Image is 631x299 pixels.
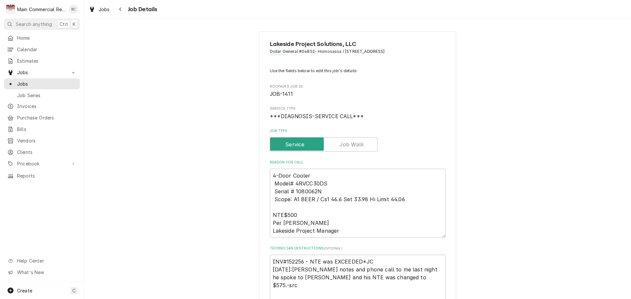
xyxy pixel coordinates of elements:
div: Job Type [270,128,446,152]
p: Use the fields below to edit this job's details: [270,68,446,74]
span: Pricebook [17,160,67,167]
span: Invoices [17,103,77,110]
a: Job Series [4,90,80,101]
span: Service Type [270,113,446,120]
span: Jobs [99,6,110,13]
a: Clients [4,147,80,158]
a: Purchase Orders [4,112,80,123]
span: Create [17,288,32,293]
span: Job Details [126,5,157,14]
span: Purchase Orders [17,114,77,121]
a: Go to Jobs [4,67,80,78]
a: Vendors [4,135,80,146]
span: JOB-1411 [270,91,293,97]
a: Jobs [86,4,112,15]
span: Ctrl [59,21,68,28]
div: Roopairs Job ID [270,84,446,98]
a: Jobs [4,78,80,89]
label: Reason For Call [270,160,446,165]
span: Reports [17,172,77,179]
a: Calendar [4,44,80,55]
a: Go to What's New [4,267,80,278]
button: Navigate back [115,4,126,14]
button: Search anythingCtrlK [4,18,80,30]
label: Technician Instructions [270,246,446,251]
span: ( optional ) [324,246,342,250]
div: Service Type [270,106,446,120]
a: Estimates [4,55,80,66]
textarea: 4-Door Cooler Model# 4RVCC30DS Serial # 1080062N Scope: A1 BEER / Cs1 46.6 Set 33.98 Hi Limit 44.... [270,169,446,238]
div: Main Commercial Refrigeration Service [17,6,65,13]
span: Name [270,40,446,49]
span: Jobs [17,69,67,76]
span: Estimates [17,57,77,64]
span: Home [17,34,77,41]
span: C [72,287,76,294]
span: Clients [17,149,77,156]
div: Reason For Call [270,160,446,238]
span: Bills [17,126,77,133]
span: Roopairs Job ID [270,90,446,98]
a: Reports [4,170,80,181]
span: K [73,21,76,28]
span: What's New [17,269,76,276]
div: Client Information [270,40,446,60]
a: Bills [4,124,80,135]
span: Roopairs Job ID [270,84,446,89]
div: BC [69,5,78,14]
span: Search anything [16,21,52,28]
span: Job Series [17,92,77,99]
span: Jobs [17,80,77,87]
div: Main Commercial Refrigeration Service's Avatar [6,5,15,14]
a: Home [4,32,80,43]
span: Vendors [17,137,77,144]
a: Invoices [4,101,80,112]
label: Job Type [270,128,446,134]
span: Address [270,49,446,54]
span: Service Type [270,106,446,111]
span: Calendar [17,46,77,53]
a: Go to Pricebook [4,158,80,169]
span: Help Center [17,257,76,264]
div: M [6,5,15,14]
div: Bookkeeper Main Commercial's Avatar [69,5,78,14]
a: Go to Help Center [4,255,80,266]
